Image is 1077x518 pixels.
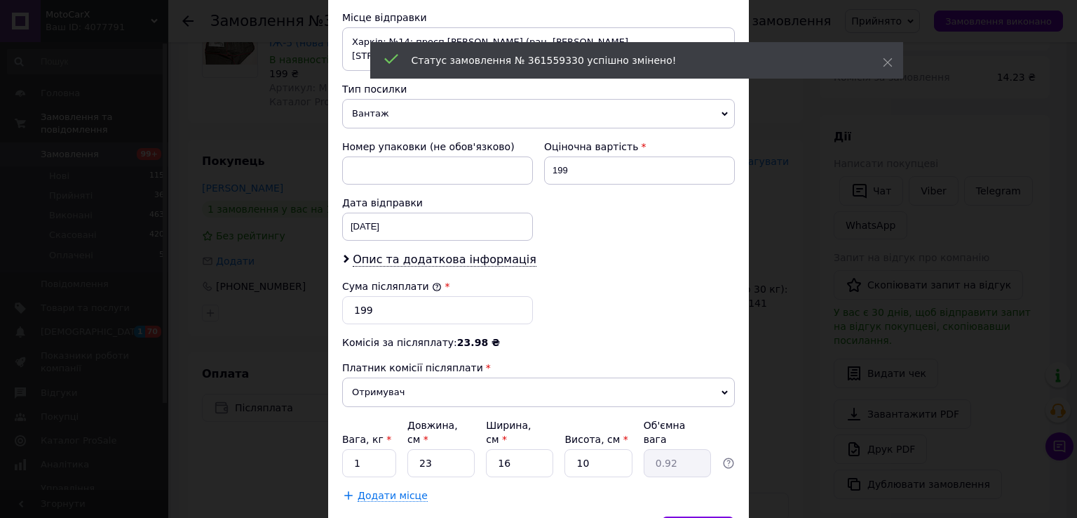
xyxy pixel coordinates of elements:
div: Дата відправки [342,196,533,210]
div: Номер упаковки (не обов'язково) [342,140,533,154]
label: Висота, см [564,434,628,445]
span: Місце відправки [342,12,427,23]
span: 23.98 ₴ [457,337,500,348]
div: Оціночна вартість [544,140,735,154]
div: Статус замовлення № 361559330 успішно змінено! [412,53,848,67]
span: Харків: №14: просп.[PERSON_NAME] (ран. [PERSON_NAME][STREET_ADDRESS] ([GEOGRAPHIC_DATA], 2) [342,27,735,71]
label: Ширина, см [486,420,531,445]
div: Об'ємна вага [644,418,711,446]
span: Платник комісії післяплати [342,362,483,373]
span: Додати місце [358,490,428,502]
span: Опис та додаткова інформація [353,253,536,267]
label: Сума післяплати [342,281,442,292]
span: Вантаж [342,99,735,128]
label: Довжина, см [407,420,458,445]
span: Тип посилки [342,84,407,95]
div: Комісія за післяплату: [342,336,735,350]
label: Вага, кг [342,434,391,445]
span: Отримувач [342,378,735,407]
